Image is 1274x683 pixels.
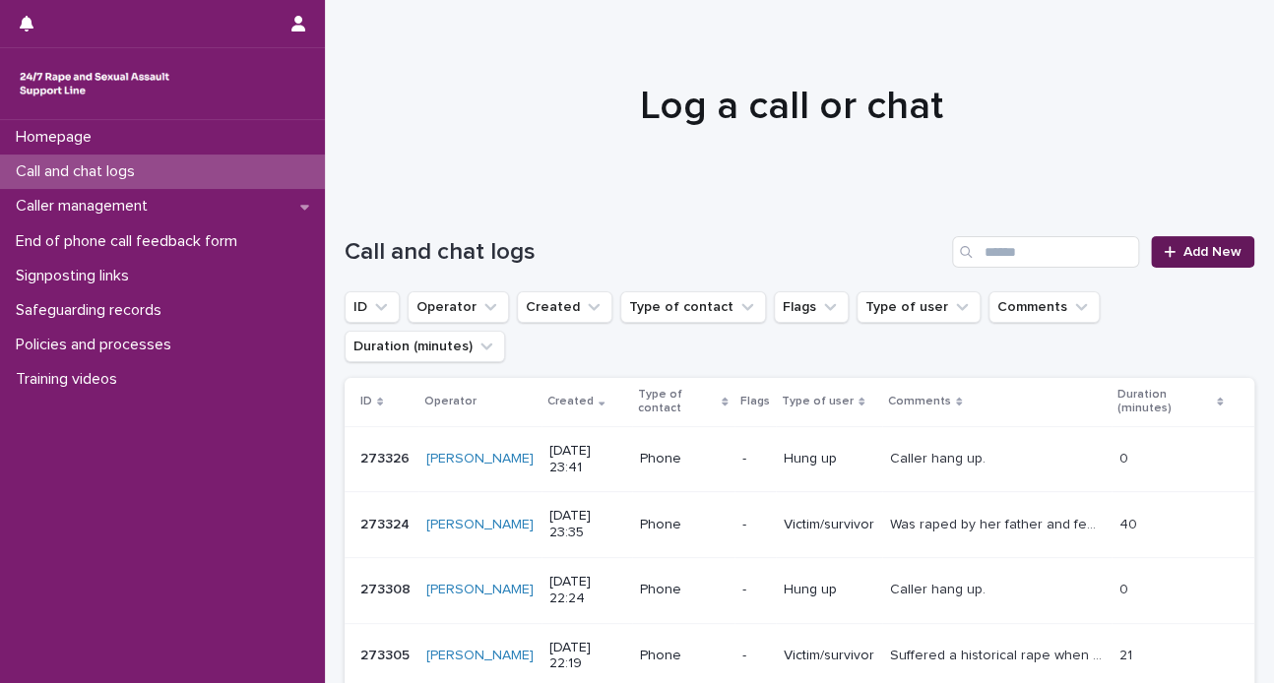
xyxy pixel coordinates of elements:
[1119,513,1141,533] p: 40
[360,513,414,533] p: 273324
[345,83,1239,130] h1: Log a call or chat
[345,557,1254,623] tr: 273308273308 [PERSON_NAME] [DATE] 22:24Phone-Hung upCaller hang up.Caller hang up. 00
[549,443,624,476] p: [DATE] 23:41
[8,232,253,251] p: End of phone call feedback form
[740,391,770,412] p: Flags
[774,291,849,323] button: Flags
[640,648,727,664] p: Phone
[640,517,727,533] p: Phone
[1151,236,1254,268] a: Add New
[547,391,594,412] p: Created
[424,391,477,412] p: Operator
[345,238,944,267] h1: Call and chat logs
[8,128,107,147] p: Homepage
[426,451,534,467] a: [PERSON_NAME]
[360,578,414,598] p: 273308
[426,582,534,598] a: [PERSON_NAME]
[890,513,1108,533] p: Was raped by her father and feels responsible for the rape. Reported to the police, case went to ...
[8,162,151,181] p: Call and chat logs
[742,582,768,598] p: -
[426,648,534,664] a: [PERSON_NAME]
[640,451,727,467] p: Phone
[1119,578,1132,598] p: 0
[345,291,400,323] button: ID
[988,291,1100,323] button: Comments
[782,391,854,412] p: Type of user
[16,64,173,103] img: rhQMoQhaT3yELyF149Cw
[784,517,874,533] p: Victim/survivor
[784,451,874,467] p: Hung up
[426,517,534,533] a: [PERSON_NAME]
[549,508,624,541] p: [DATE] 23:35
[742,451,768,467] p: -
[8,197,163,216] p: Caller management
[784,648,874,664] p: Victim/survivor
[638,384,718,420] p: Type of contact
[640,582,727,598] p: Phone
[8,301,177,320] p: Safeguarding records
[742,648,768,664] p: -
[8,267,145,285] p: Signposting links
[620,291,766,323] button: Type of contact
[1119,644,1136,664] p: 21
[784,582,874,598] p: Hung up
[345,331,505,362] button: Duration (minutes)
[952,236,1139,268] input: Search
[345,426,1254,492] tr: 273326273326 [PERSON_NAME] [DATE] 23:41Phone-Hung upCaller hang up.Caller hang up. 00
[1117,384,1212,420] p: Duration (minutes)
[360,644,414,664] p: 273305
[8,336,187,354] p: Policies and processes
[1119,447,1132,467] p: 0
[890,447,989,467] p: Caller hang up.
[549,574,624,607] p: [DATE] 22:24
[408,291,509,323] button: Operator
[857,291,981,323] button: Type of user
[360,391,372,412] p: ID
[1183,245,1242,259] span: Add New
[742,517,768,533] p: -
[888,391,951,412] p: Comments
[890,644,1108,664] p: Suffered a historical rape when 15 years, perpetuated by an older boy who was nineteen. Had too m...
[8,370,133,389] p: Training videos
[890,578,989,598] p: Caller hang up.
[345,492,1254,558] tr: 273324273324 [PERSON_NAME] [DATE] 23:35Phone-Victim/survivorWas raped by her father and feels res...
[517,291,612,323] button: Created
[360,447,414,467] p: 273326
[549,640,624,673] p: [DATE] 22:19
